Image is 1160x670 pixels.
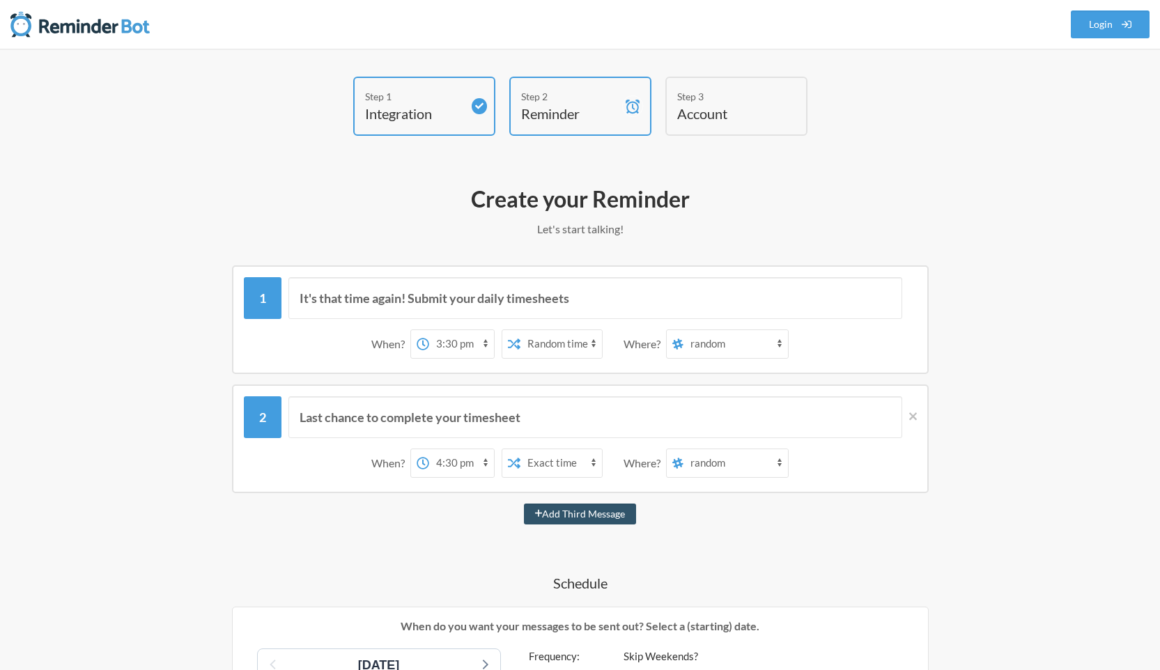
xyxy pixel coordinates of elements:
[524,504,637,524] button: Add Third Message
[288,396,902,438] input: Message
[624,449,666,478] div: Where?
[288,277,902,319] input: Message
[677,104,775,123] h4: Account
[624,329,666,359] div: Where?
[176,221,984,237] p: Let's start talking!
[365,89,463,104] div: Step 1
[365,104,463,123] h4: Integration
[677,89,775,104] div: Step 3
[529,648,596,664] label: Frequency:
[624,648,698,664] label: Skip Weekends?
[371,449,410,478] div: When?
[371,329,410,359] div: When?
[521,104,619,123] h4: Reminder
[176,573,984,593] h4: Schedule
[243,618,918,634] p: When do you want your messages to be sent out? Select a (starting) date.
[10,10,150,38] img: Reminder Bot
[1071,10,1150,38] a: Login
[521,89,619,104] div: Step 2
[176,185,984,214] h2: Create your Reminder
